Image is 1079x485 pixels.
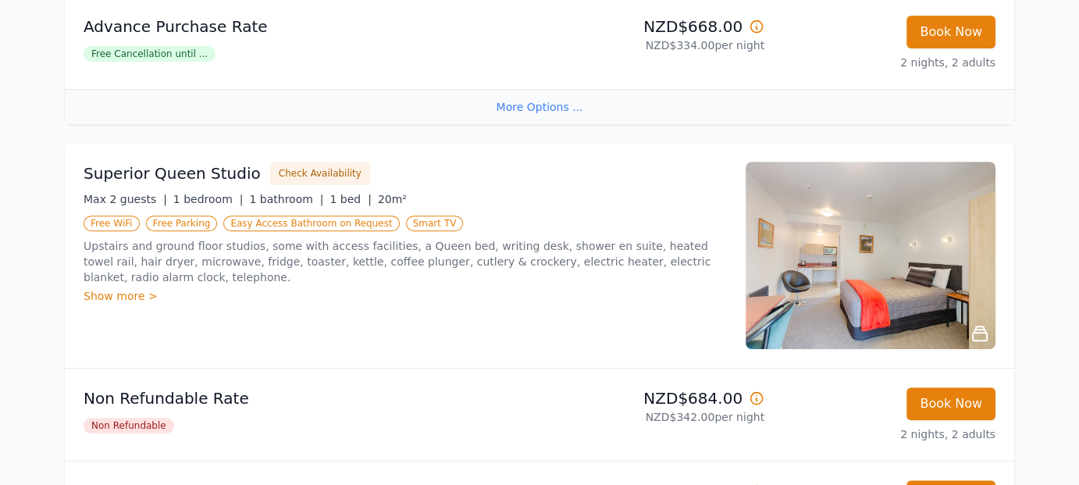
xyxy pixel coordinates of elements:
[777,55,995,70] p: 2 nights, 2 adults
[546,16,764,37] p: NZD$668.00
[146,216,218,231] span: Free Parking
[223,216,399,231] span: Easy Access Bathroom on Request
[546,409,764,425] p: NZD$342.00 per night
[84,16,533,37] p: Advance Purchase Rate
[84,387,533,409] p: Non Refundable Rate
[84,288,727,304] div: Show more >
[84,238,727,285] p: Upstairs and ground floor studios, some with access facilities, a Queen bed, writing desk, shower...
[906,16,995,48] button: Book Now
[84,193,167,205] span: Max 2 guests |
[84,46,215,62] span: Free Cancellation until ...
[378,193,407,205] span: 20m²
[546,37,764,53] p: NZD$334.00 per night
[406,216,464,231] span: Smart TV
[249,193,323,205] span: 1 bathroom |
[84,216,140,231] span: Free WiFi
[84,418,174,433] span: Non Refundable
[65,89,1014,124] div: More Options ...
[270,162,370,185] button: Check Availability
[777,426,995,442] p: 2 nights, 2 adults
[906,387,995,420] button: Book Now
[329,193,371,205] span: 1 bed |
[84,162,261,184] h3: Superior Queen Studio
[173,193,244,205] span: 1 bedroom |
[546,387,764,409] p: NZD$684.00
